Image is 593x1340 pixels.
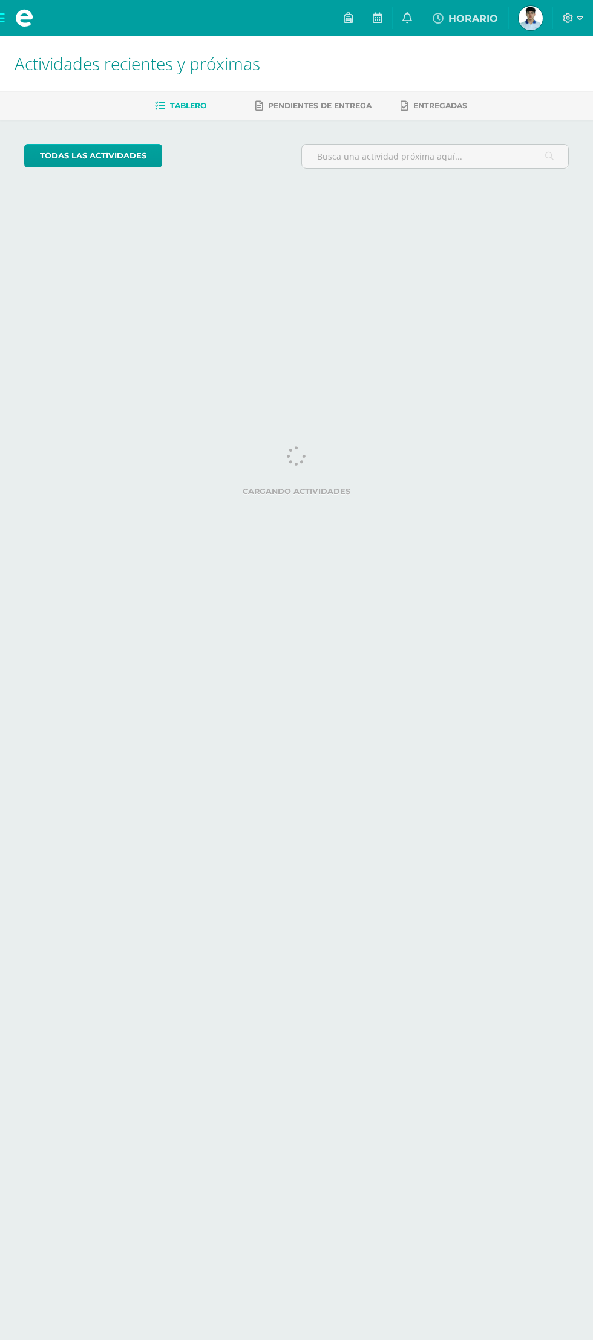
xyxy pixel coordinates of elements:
[15,52,260,75] span: Actividades recientes y próximas
[519,6,543,30] img: f016dac623c652bfe775126647038834.png
[24,144,162,167] a: todas las Actividades
[155,96,206,115] a: Tablero
[255,96,372,115] a: Pendientes de entrega
[170,101,206,110] span: Tablero
[413,101,467,110] span: Entregadas
[302,145,568,168] input: Busca una actividad próxima aquí...
[24,487,569,496] label: Cargando actividades
[448,13,498,24] span: HORARIO
[268,101,372,110] span: Pendientes de entrega
[401,96,467,115] a: Entregadas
